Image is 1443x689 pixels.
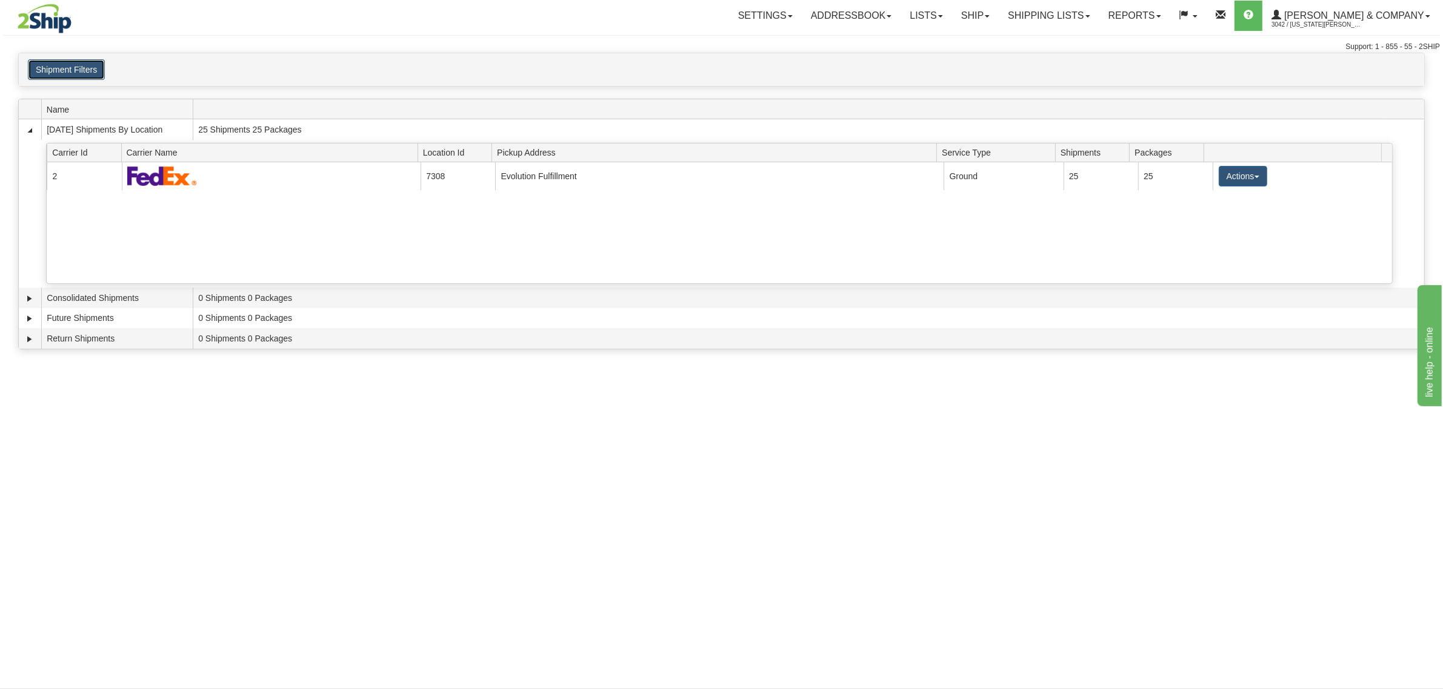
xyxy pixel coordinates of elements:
td: 7308 [421,162,495,190]
span: Name [47,100,193,119]
img: FedEx [127,166,197,186]
span: 3042 / [US_STATE][PERSON_NAME] [1271,19,1362,31]
span: Carrier Name [127,143,418,162]
span: Pickup Address [497,143,936,162]
a: Expand [24,312,36,325]
td: 25 Shipments 25 Packages [193,119,1424,140]
a: [PERSON_NAME] & Company 3042 / [US_STATE][PERSON_NAME] [1262,1,1439,31]
td: Future Shipments [41,308,193,329]
button: Shipment Filters [28,59,105,80]
a: Lists [901,1,951,31]
span: Location Id [423,143,492,162]
td: 25 [1064,162,1138,190]
td: [DATE] Shipments By Location [41,119,193,140]
span: Carrier Id [52,143,121,162]
span: Shipments [1061,143,1130,162]
td: Ground [944,162,1063,190]
div: live help - online [9,7,112,22]
img: logo3042.jpg [3,3,86,34]
iframe: chat widget [1415,283,1442,406]
a: Addressbook [802,1,901,31]
td: Return Shipments [41,328,193,349]
span: [PERSON_NAME] & Company [1281,10,1424,21]
td: 0 Shipments 0 Packages [193,308,1424,329]
td: 0 Shipments 0 Packages [193,288,1424,308]
a: Expand [24,333,36,345]
button: Actions [1219,166,1267,186]
td: 2 [47,162,121,190]
td: Evolution Fulfillment [495,162,944,190]
a: Collapse [24,124,36,136]
td: Consolidated Shipments [41,288,193,308]
span: Packages [1135,143,1204,162]
a: Expand [24,292,36,305]
a: Reports [1099,1,1170,31]
a: Shipping lists [999,1,1099,31]
div: Support: 1 - 855 - 55 - 2SHIP [3,42,1440,52]
td: 0 Shipments 0 Packages [193,328,1424,349]
a: Settings [729,1,802,31]
span: Service Type [942,143,1055,162]
td: 25 [1138,162,1213,190]
a: Ship [952,1,999,31]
